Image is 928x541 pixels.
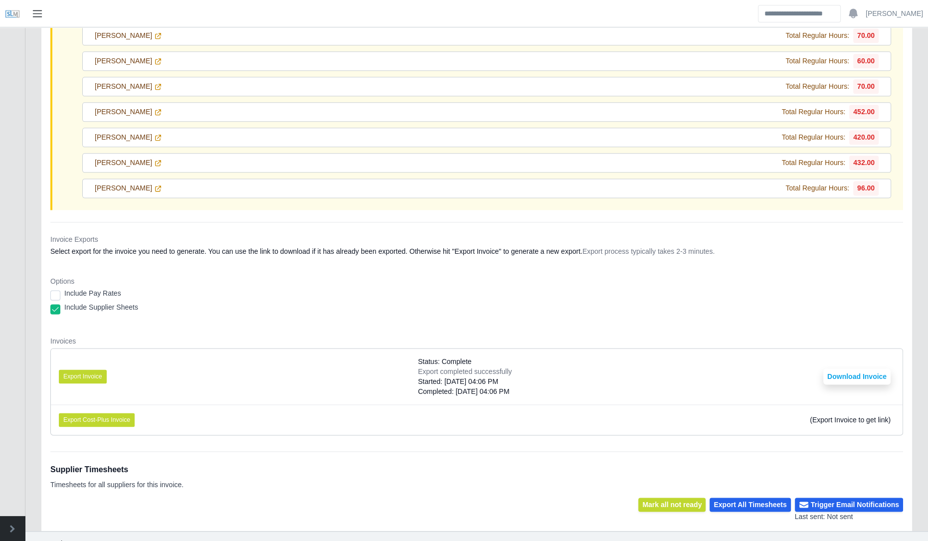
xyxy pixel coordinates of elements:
[866,8,923,19] a: [PERSON_NAME]
[853,181,879,195] span: 96.00
[50,336,903,346] dt: Invoices
[710,498,790,512] button: Export All Timesheets
[50,276,903,286] dt: Options
[95,158,162,168] a: [PERSON_NAME]
[95,30,162,41] a: [PERSON_NAME]
[95,132,162,143] a: [PERSON_NAME]
[849,130,879,145] span: 420.00
[785,81,849,92] span: Total Regular Hours:
[59,369,107,383] button: Export Invoice
[64,288,121,298] label: Include Pay Rates
[418,376,512,386] div: Started: [DATE] 04:06 PM
[853,28,879,43] span: 70.00
[95,183,162,193] a: [PERSON_NAME]
[50,246,903,256] dd: Select export for the invoice you need to generate. You can use the link to download if it has al...
[823,372,891,380] a: Download Invoice
[638,498,706,512] button: Mark all not ready
[582,247,715,255] span: Export process typically takes 2-3 minutes.
[758,5,841,22] input: Search
[5,6,20,21] img: SLM Logo
[785,183,849,193] span: Total Regular Hours:
[50,234,903,244] dt: Invoice Exports
[50,480,184,490] p: Timesheets for all suppliers for this invoice.
[50,464,184,476] h1: Supplier Timesheets
[823,368,891,384] button: Download Invoice
[795,498,903,512] button: Trigger Email Notifications
[782,158,846,168] span: Total Regular Hours:
[64,302,138,312] label: Include Supplier Sheets
[418,366,512,376] div: Export completed successfully
[95,107,162,117] a: [PERSON_NAME]
[849,105,879,119] span: 452.00
[785,30,849,41] span: Total Regular Hours:
[785,56,849,66] span: Total Regular Hours:
[853,79,879,94] span: 70.00
[95,81,162,92] a: [PERSON_NAME]
[853,54,879,68] span: 60.00
[418,357,471,366] span: Status: Complete
[849,156,879,170] span: 432.00
[810,416,891,424] span: (Export Invoice to get link)
[782,107,846,117] span: Total Regular Hours:
[795,512,903,522] div: Last sent: Not sent
[782,132,846,143] span: Total Regular Hours:
[95,56,162,66] a: [PERSON_NAME]
[418,386,512,396] div: Completed: [DATE] 04:06 PM
[59,413,135,427] button: Export Cost-Plus Invoice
